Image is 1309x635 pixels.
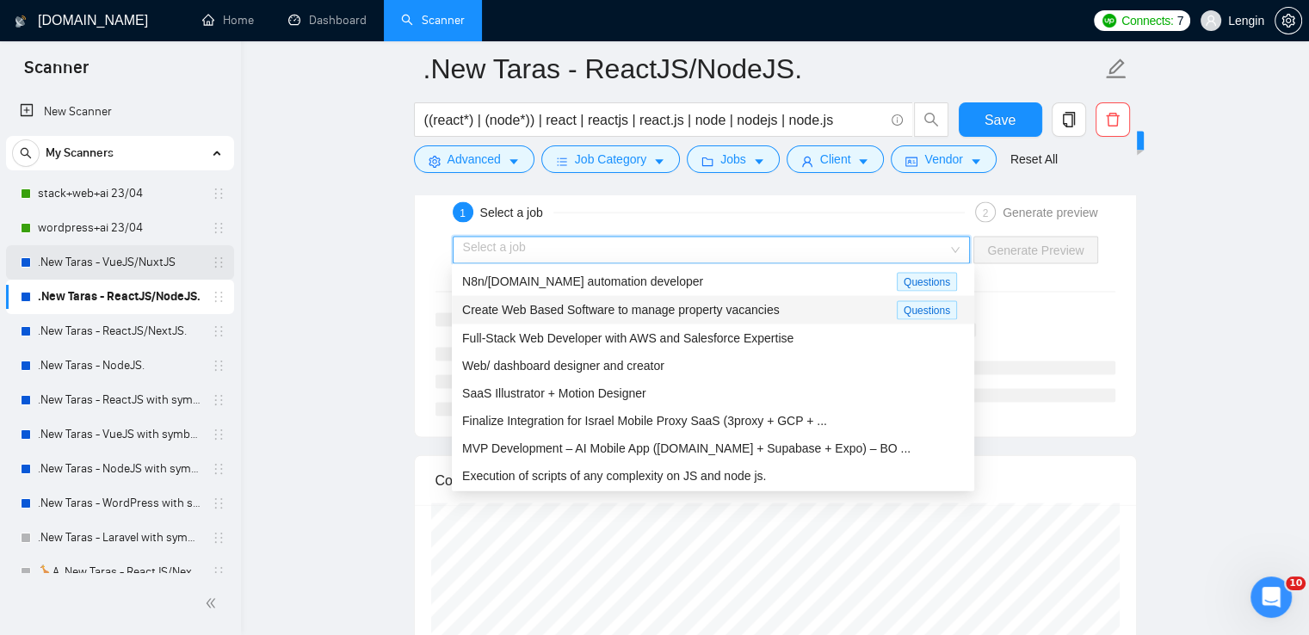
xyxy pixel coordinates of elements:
span: New [1112,134,1136,148]
li: New Scanner [6,95,234,129]
span: double-left [205,595,222,612]
span: edit [1105,58,1127,80]
span: My Scanners [46,136,114,170]
a: .New Taras - Laravel with symbols [38,521,201,555]
span: 2 [983,207,989,219]
a: .New Taras - ReactJS/NextJS. [38,314,201,348]
img: logo [15,8,27,35]
a: New Scanner [20,95,220,129]
span: holder [212,393,225,407]
button: search [12,139,40,167]
input: Search Freelance Jobs... [424,109,884,131]
span: holder [212,565,225,579]
span: Scanner [10,55,102,91]
span: copy [1053,112,1085,127]
img: upwork-logo.png [1102,14,1116,28]
a: wordpress+ai 23/04 [38,211,201,245]
span: holder [212,496,225,510]
a: stack+web+ai 23/04 [38,176,201,211]
span: Advanced [448,150,501,169]
span: 1 [460,207,466,219]
span: holder [212,462,225,476]
button: setting [1275,7,1302,34]
span: holder [212,531,225,545]
a: homeHome [202,13,254,28]
button: Generate Preview [973,237,1097,264]
span: holder [212,221,225,235]
span: caret-down [970,155,982,168]
button: idcardVendorcaret-down [891,145,996,173]
button: search [914,102,948,137]
input: Scanner name... [423,47,1102,90]
span: Create Web Based Software to manage property vacancies [462,303,780,317]
button: copy [1052,102,1086,137]
span: holder [212,428,225,441]
button: delete [1096,102,1130,137]
a: dashboardDashboard [288,13,367,28]
span: user [801,155,813,168]
span: Client [820,150,851,169]
a: setting [1275,14,1302,28]
a: .New Taras - NodeJS. [38,348,201,383]
span: caret-down [753,155,765,168]
span: holder [212,324,225,338]
span: Questions [897,273,957,292]
span: caret-down [653,155,665,168]
span: 10 [1286,576,1306,590]
span: folder [701,155,713,168]
a: .New Taras - ReactJS with symbols [38,383,201,417]
span: Full-Stack Web Developer with AWS and Salesforce Expertise [462,331,793,345]
span: Job Category [575,150,646,169]
span: setting [1275,14,1301,28]
a: .New Taras - ReactJS/NodeJS. [38,280,201,314]
span: search [13,147,39,159]
div: Select a job [480,202,553,223]
span: Save [985,109,1016,131]
button: folderJobscaret-down [687,145,780,173]
span: caret-down [857,155,869,168]
a: Reset All [1010,150,1058,169]
span: holder [212,187,225,200]
a: .New Taras - VueJS with symbols [38,417,201,452]
span: holder [212,290,225,304]
span: caret-down [508,155,520,168]
span: Vendor [924,150,962,169]
span: holder [212,256,225,269]
span: user [1205,15,1217,27]
span: bars [556,155,568,168]
button: userClientcaret-down [787,145,885,173]
a: .New Taras - VueJS/NuxtJS [38,245,201,280]
button: settingAdvancedcaret-down [414,145,534,173]
span: N8n/[DOMAIN_NAME] automation developer [462,274,703,288]
a: searchScanner [401,13,465,28]
a: .New Taras - NodeJS with symbols [38,452,201,486]
span: Questions [897,301,957,320]
button: barsJob Categorycaret-down [541,145,680,173]
div: Generate preview [1003,202,1098,223]
span: Finalize Integration for Israel Mobile Proxy SaaS (3proxy + GCP + ... [462,414,827,428]
span: 7 [1176,11,1183,30]
span: info-circle [892,114,903,126]
span: setting [429,155,441,168]
button: Save [959,102,1042,137]
span: delete [1096,112,1129,127]
span: Jobs [720,150,746,169]
a: .New Taras - WordPress with symbols [38,486,201,521]
iframe: Intercom live chat [1250,576,1292,618]
span: SaaS Illustrator + Motion Designer [462,386,646,400]
span: Execution of scripts of any complexity on JS and node js. [462,469,766,483]
span: idcard [905,155,917,168]
div: Connects Expense [435,456,1115,505]
a: 🦒A .New Taras - ReactJS/NextJS usual 23/04 [38,555,201,589]
span: Connects: [1121,11,1173,30]
span: search [915,112,948,127]
span: holder [212,359,225,373]
span: Web/ dashboard designer and creator [462,359,664,373]
span: MVP Development – AI Mobile App ([DOMAIN_NAME] + Supabase + Expo) – BO ... [462,441,911,455]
